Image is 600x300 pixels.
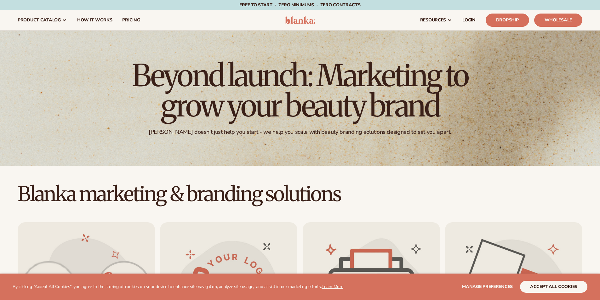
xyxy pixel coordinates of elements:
span: LOGIN [462,18,476,23]
span: Manage preferences [462,284,513,290]
span: pricing [122,18,140,23]
span: How It Works [77,18,112,23]
a: Wholesale [534,14,582,27]
a: product catalog [13,10,72,30]
a: pricing [117,10,145,30]
h1: Beyond launch: Marketing to grow your beauty brand [127,60,473,121]
a: Dropship [486,14,529,27]
a: resources [415,10,457,30]
div: [PERSON_NAME] doesn't just help you start - we help you scale with beauty branding solutions desi... [149,128,451,136]
a: Learn More [322,284,343,290]
img: logo [285,16,315,24]
a: LOGIN [457,10,481,30]
span: resources [420,18,446,23]
span: Free to start · ZERO minimums · ZERO contracts [239,2,360,8]
a: How It Works [72,10,117,30]
button: accept all cookies [520,281,587,293]
span: product catalog [18,18,61,23]
p: By clicking "Accept All Cookies", you agree to the storing of cookies on your device to enhance s... [13,284,343,290]
button: Manage preferences [462,281,513,293]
